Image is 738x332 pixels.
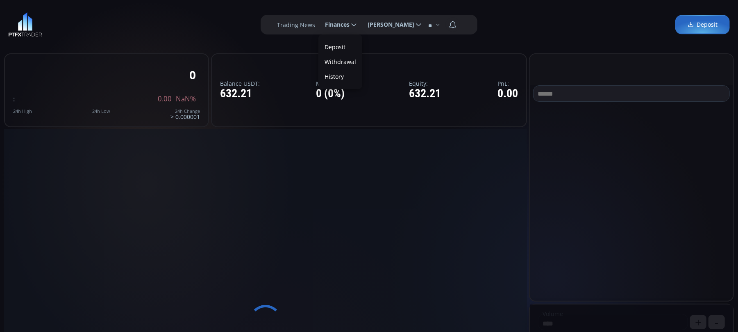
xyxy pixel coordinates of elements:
span: 0.00 [158,95,172,103]
span: Finances [319,16,350,33]
div: 24h Low [92,109,110,114]
div: 0 (0%) [316,87,353,100]
span: Deposit [688,21,718,29]
span: NaN% [176,95,196,103]
div: 24h Change [170,109,200,114]
img: LOGO [8,12,42,37]
span: : [13,94,15,103]
label: PnL: [497,80,518,87]
label: Trading News [277,21,315,29]
a: Deposit [320,41,360,53]
label: Margin Used: [316,80,353,87]
a: Deposit [675,15,730,34]
div: 632.21 [409,87,441,100]
span: [PERSON_NAME] [362,16,414,33]
div: > 0.000001 [170,109,200,120]
label: Withdrawal [320,55,360,68]
div: 0.00 [497,87,518,100]
a: History [320,70,360,83]
div: 0 [189,69,196,81]
div: 24h High [13,109,32,114]
label: Balance USDT: [220,80,260,87]
label: Equity: [409,80,441,87]
div: 632.21 [220,87,260,100]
